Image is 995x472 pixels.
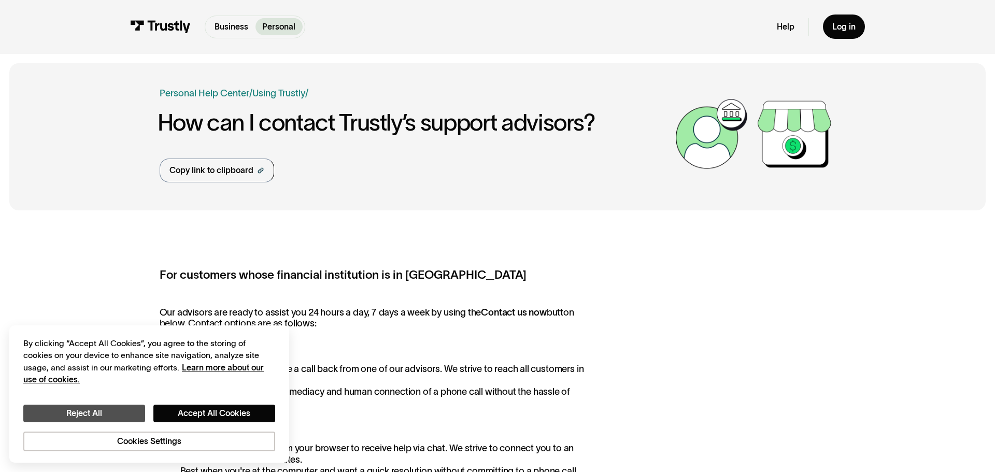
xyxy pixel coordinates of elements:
a: Personal Help Center [160,87,249,101]
div: Privacy [23,337,275,451]
img: Trustly Logo [130,20,191,33]
button: Reject All [23,405,145,422]
div: Log in [832,22,856,32]
a: Help [777,22,794,32]
a: Personal [255,18,303,35]
strong: Contact us now [481,307,546,318]
h1: How can I contact Trustly’s support advisors? [158,110,670,136]
div: / [305,87,308,101]
p: Business [215,21,248,33]
p: Personal [262,21,295,33]
div: Cookie banner [9,325,289,463]
div: By clicking “Accept All Cookies”, you agree to the storing of cookies on your device to enhance s... [23,337,275,387]
a: Log in [823,15,865,39]
a: Business [208,18,255,35]
a: Using Trustly [252,88,305,98]
button: Accept All Cookies [153,405,275,422]
p: Submit a request to receive a call back from one of our advisors. We strive to reach all customer... [160,353,595,409]
div: Copy link to clipboard [169,164,253,177]
a: Copy link to clipboard [160,159,274,182]
p: Our advisors are ready to assist you 24 hours a day, 7 days a week by using the button below. Con... [160,307,595,330]
button: Cookies Settings [23,432,275,451]
strong: For customers whose financial institution is in [GEOGRAPHIC_DATA] [160,268,527,281]
div: / [249,87,252,101]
